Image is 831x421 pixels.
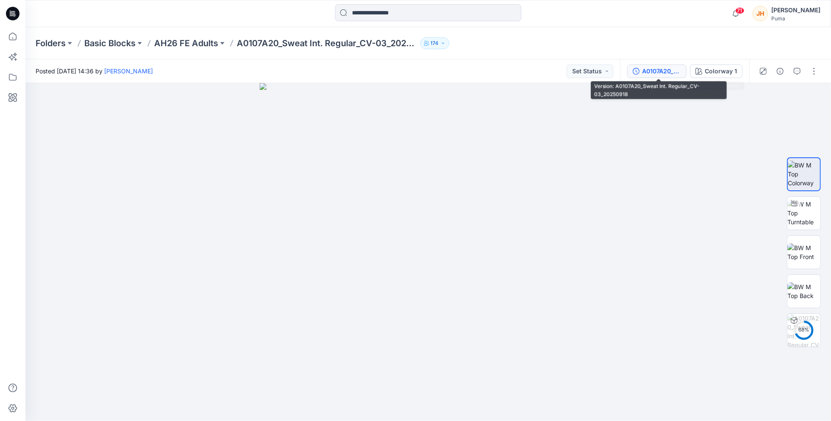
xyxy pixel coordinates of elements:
[788,161,820,187] img: BW M Top Colorway
[420,37,449,49] button: 174
[787,200,820,226] img: BW M Top Turntable
[794,326,814,334] div: 68 %
[705,67,737,76] div: Colorway 1
[36,67,153,75] span: Posted [DATE] 14:36 by
[787,243,820,261] img: BW M Top Front
[735,7,745,14] span: 71
[36,37,66,49] a: Folders
[771,5,820,15] div: [PERSON_NAME]
[84,37,136,49] a: Basic Blocks
[431,39,439,48] p: 174
[627,64,687,78] button: A0107A20_Sweat Int. Regular_CV-03_20250918
[773,64,787,78] button: Details
[787,282,820,300] img: BW M Top Back
[771,15,820,22] div: Puma
[104,67,153,75] a: [PERSON_NAME]
[787,314,820,347] img: A0107A20_Sweat Int. Regular_CV-03_20250918 Colorway 1
[753,6,768,21] div: JH
[260,83,597,421] img: eyJhbGciOiJIUzI1NiIsImtpZCI6IjAiLCJzbHQiOiJzZXMiLCJ0eXAiOiJKV1QifQ.eyJkYXRhIjp7InR5cGUiOiJzdG9yYW...
[237,37,417,49] p: A0107A20_Sweat Int. Regular_CV-03_20250918
[154,37,218,49] a: AH26 FE Adults
[642,67,681,76] div: A0107A20_Sweat Int. Regular_CV-03_20250918
[690,64,742,78] button: Colorway 1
